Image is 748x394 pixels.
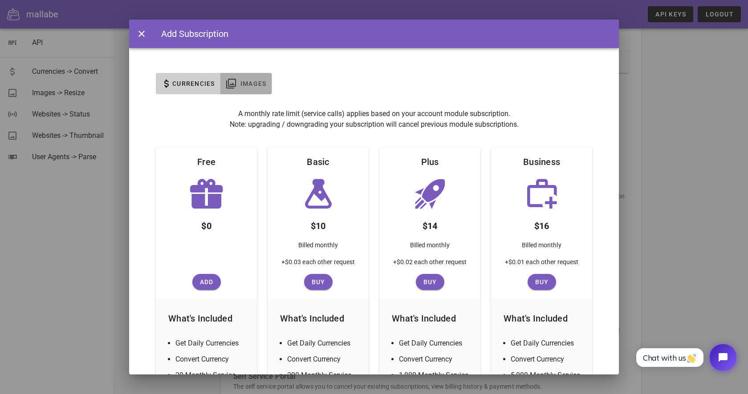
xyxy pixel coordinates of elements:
div: $10 [304,212,333,237]
p: A monthly rate limit (service calls) applies based on your account module subscription. Note: upg... [156,109,592,130]
iframe: Tidio Chat [626,337,744,378]
div: +$0.01 each other request [498,257,586,274]
li: Convert Currency [287,354,360,365]
li: Convert Currency [511,354,583,365]
div: +$0.03 each other request [274,257,362,274]
li: Convert Currency [399,354,472,365]
div: What's Included [496,304,587,333]
div: What's Included [385,304,475,333]
div: +$0.02 each other request [386,257,474,274]
li: Get Daily Currencies [399,338,472,349]
div: Billed monthly [403,237,456,257]
div: What's Included [161,304,252,333]
button: Buy [304,274,333,290]
li: Convert Currency [175,354,248,365]
div: Billed monthly [515,237,568,257]
div: Basic [300,148,336,176]
li: 5,000 Monthly Service Calls [511,370,583,391]
span: Images [240,80,267,87]
li: Get Daily Currencies [287,338,360,349]
li: Get Daily Currencies [511,338,583,349]
div: $0 [194,212,219,237]
button: Buy [416,274,444,290]
span: Currencies [172,80,215,87]
li: Get Daily Currencies [175,338,248,349]
span: Buy [419,278,441,285]
div: What's Included [273,304,363,333]
div: $14 [415,212,445,237]
button: Currencies [156,73,220,94]
button: Buy [528,274,556,290]
li: 20 Monthly Service Calls [175,370,248,391]
li: 1,000 Monthly Service Calls [399,370,472,391]
button: Add [192,274,221,290]
li: 200 Monthly Service Calls [287,370,360,391]
span: Add [196,278,217,285]
div: Add Subscription [152,27,228,40]
span: Buy [308,278,329,285]
div: Plus [414,148,446,176]
span: Buy [531,278,553,285]
div: Billed monthly [291,237,345,257]
div: Business [516,148,567,176]
button: Images [220,73,272,94]
div: Free [190,148,223,176]
div: $16 [527,212,557,237]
